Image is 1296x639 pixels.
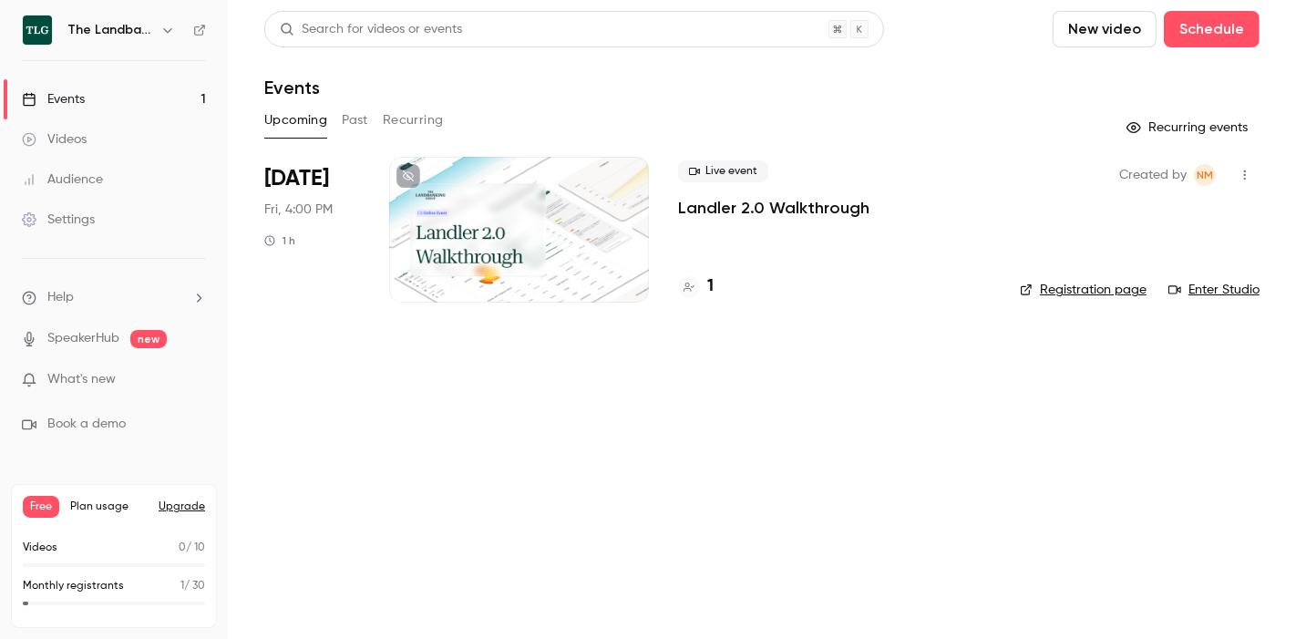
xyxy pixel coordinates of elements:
[383,106,444,135] button: Recurring
[23,496,59,518] span: Free
[47,415,126,434] span: Book a demo
[179,542,186,553] span: 0
[47,370,116,389] span: What's new
[678,274,714,299] a: 1
[70,500,148,514] span: Plan usage
[280,20,462,39] div: Search for videos or events
[159,500,205,514] button: Upgrade
[678,160,768,182] span: Live event
[1168,281,1260,299] a: Enter Studio
[1053,11,1157,47] button: New video
[22,211,95,229] div: Settings
[47,329,119,348] a: SpeakerHub
[264,164,329,193] span: [DATE]
[23,15,52,45] img: The Landbanking Group
[180,581,184,592] span: 1
[264,233,295,248] div: 1 h
[22,90,85,108] div: Events
[180,578,205,594] p: / 30
[707,274,714,299] h4: 1
[264,157,360,303] div: Sep 19 Fri, 4:00 PM (Europe/Rome)
[1197,164,1213,186] span: NM
[1020,281,1147,299] a: Registration page
[67,21,153,39] h6: The Landbanking Group
[264,201,333,219] span: Fri, 4:00 PM
[1164,11,1260,47] button: Schedule
[22,288,206,307] li: help-dropdown-opener
[1118,113,1260,142] button: Recurring events
[179,540,205,556] p: / 10
[23,540,57,556] p: Videos
[1119,164,1187,186] span: Created by
[342,106,368,135] button: Past
[130,330,167,348] span: new
[23,578,124,594] p: Monthly registrants
[22,130,87,149] div: Videos
[47,288,74,307] span: Help
[264,106,327,135] button: Upcoming
[22,170,103,189] div: Audience
[1194,164,1216,186] span: Nicola Maglio
[678,197,869,219] a: Landler 2.0 Walkthrough
[264,77,320,98] h1: Events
